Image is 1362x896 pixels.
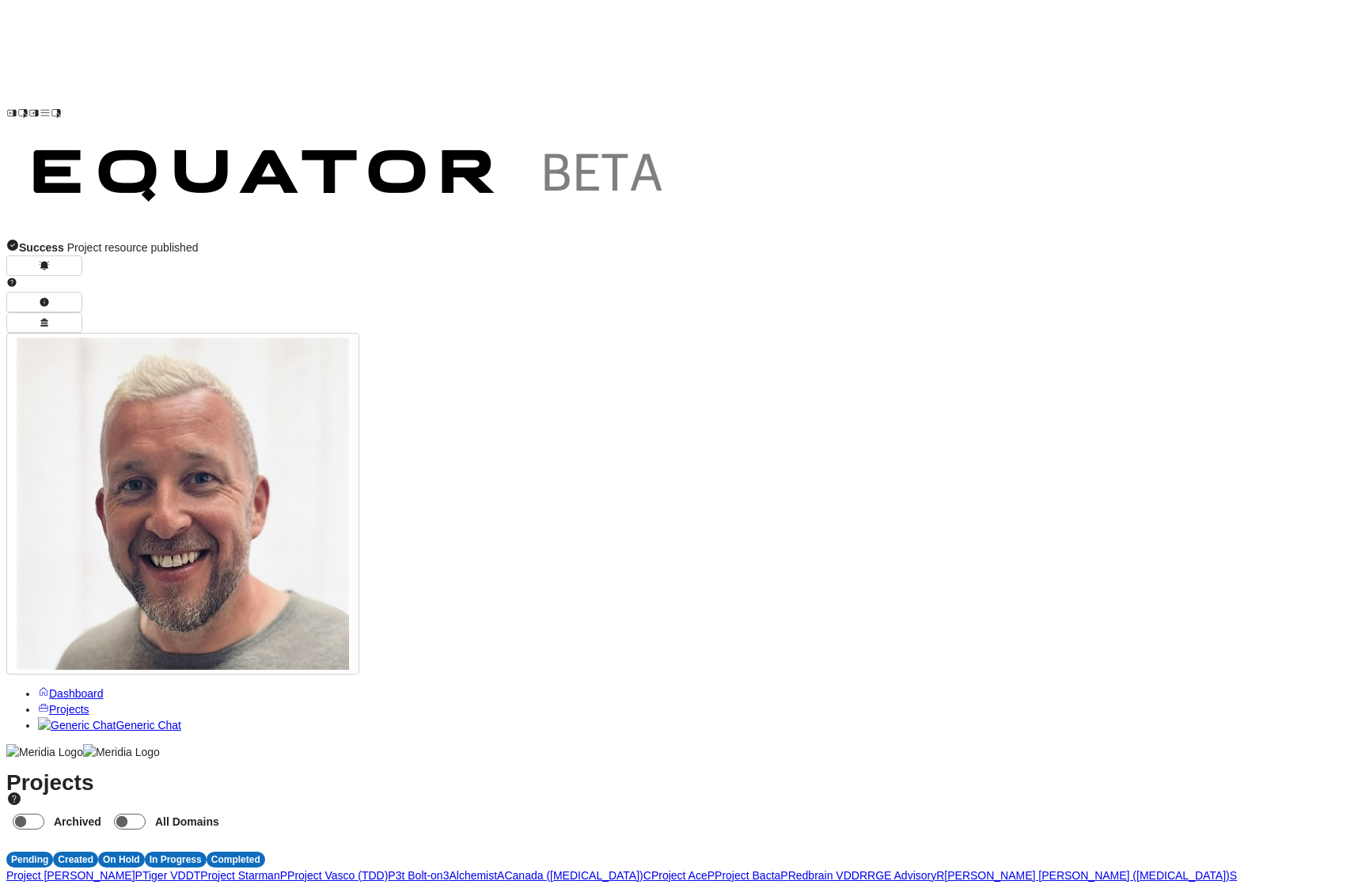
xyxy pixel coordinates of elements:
[49,687,104,700] span: Dashboard
[280,869,287,882] span: P
[708,869,715,882] span: P
[19,241,198,254] span: Project resource published
[715,869,788,882] a: Project BactaP
[1230,869,1237,882] span: S
[780,869,787,882] span: P
[287,869,396,882] a: Project Vasco (TDD)P
[443,869,450,882] span: 3
[194,869,201,882] span: T
[38,703,89,716] a: Projects
[200,869,287,882] a: Project StarmanP
[6,775,1356,836] h1: Projects
[62,6,750,119] img: Customer Logo
[505,869,651,882] a: Canada ([MEDICAL_DATA])C
[135,869,142,882] span: P
[651,869,715,882] a: Project AceP
[497,869,504,882] span: A
[51,807,108,836] label: Archived
[49,703,89,716] span: Projects
[17,338,349,670] img: Profile Icon
[449,869,504,882] a: AlchemistA
[936,869,944,882] span: R
[6,869,142,882] a: Project [PERSON_NAME]P
[207,852,265,868] div: Completed
[6,744,83,760] img: Meridia Logo
[944,869,1237,882] a: [PERSON_NAME] [PERSON_NAME] ([MEDICAL_DATA])S
[867,869,944,882] a: RGE AdvisoryR
[643,869,651,882] span: C
[38,717,116,733] img: Generic Chat
[83,744,160,760] img: Meridia Logo
[788,869,867,882] a: Redbrain VDDR
[53,852,98,868] div: Created
[98,852,145,868] div: On Hold
[19,241,64,254] strong: Success
[145,852,207,868] div: In Progress
[396,869,450,882] a: 3t Bolt-on3
[6,123,695,235] img: Customer Logo
[152,807,226,836] label: All Domains
[142,869,200,882] a: Tiger VDDT
[859,869,867,882] span: R
[388,869,395,882] span: P
[6,852,53,868] div: Pending
[38,687,104,700] a: Dashboard
[38,719,181,732] a: Generic ChatGeneric Chat
[116,719,180,732] span: Generic Chat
